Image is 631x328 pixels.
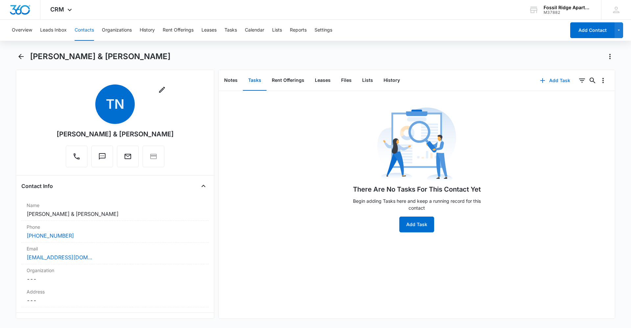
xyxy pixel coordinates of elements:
[544,5,592,10] div: account name
[95,84,135,124] span: TN
[50,6,64,13] span: CRM
[27,275,203,283] dd: ---
[399,217,434,232] button: Add Task
[27,288,203,295] label: Address
[267,70,310,91] button: Rent Offerings
[377,105,456,184] img: No Data
[30,52,171,61] h1: [PERSON_NAME] & [PERSON_NAME]
[75,20,94,41] button: Contacts
[577,75,587,86] button: Filters
[533,73,577,88] button: Add Task
[21,243,209,264] div: Email[EMAIL_ADDRESS][DOMAIN_NAME]
[21,264,209,286] div: Organization---
[587,75,598,86] button: Search...
[163,20,194,41] button: Rent Offerings
[91,156,113,161] a: Text
[27,210,203,218] dd: [PERSON_NAME] & [PERSON_NAME]
[66,146,87,167] button: Call
[224,20,237,41] button: Tasks
[27,245,203,252] label: Email
[16,51,26,62] button: Back
[544,10,592,15] div: account id
[66,156,87,161] a: Call
[219,70,243,91] button: Notes
[91,146,113,167] button: Text
[336,70,357,91] button: Files
[598,75,608,86] button: Overflow Menu
[353,184,481,194] h1: There Are No Tasks For This Contact Yet
[27,253,92,261] a: [EMAIL_ADDRESS][DOMAIN_NAME]
[27,232,74,240] a: [PHONE_NUMBER]
[40,20,67,41] button: Leads Inbox
[315,20,332,41] button: Settings
[57,129,174,139] div: [PERSON_NAME] & [PERSON_NAME]
[245,20,264,41] button: Calendar
[198,181,209,191] button: Close
[140,20,155,41] button: History
[21,286,209,307] div: Address---
[310,70,336,91] button: Leases
[21,182,53,190] h4: Contact Info
[27,296,203,304] dd: ---
[201,20,217,41] button: Leases
[12,20,32,41] button: Overview
[378,70,405,91] button: History
[117,146,139,167] button: Email
[243,70,267,91] button: Tasks
[102,20,132,41] button: Organizations
[117,156,139,161] a: Email
[570,22,615,38] button: Add Contact
[21,221,209,243] div: Phone[PHONE_NUMBER]
[21,199,209,221] div: Name[PERSON_NAME] & [PERSON_NAME]
[27,202,203,209] label: Name
[605,51,615,62] button: Actions
[272,20,282,41] button: Lists
[348,198,486,211] p: Begin adding Tasks here and keep a running record for this contact
[27,223,203,230] label: Phone
[27,267,203,274] label: Organization
[290,20,307,41] button: Reports
[357,70,378,91] button: Lists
